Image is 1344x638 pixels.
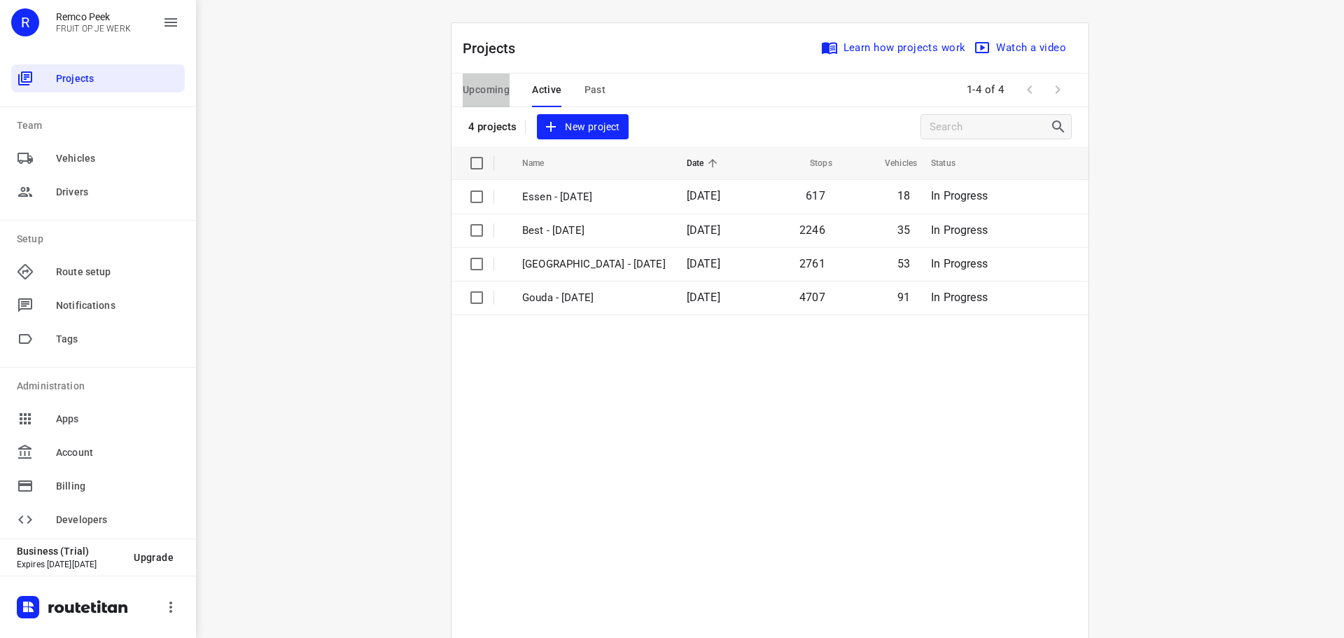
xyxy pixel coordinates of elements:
[522,223,666,239] p: Best - Monday
[11,178,185,206] div: Drivers
[56,71,179,86] span: Projects
[522,155,563,172] span: Name
[931,257,988,270] span: In Progress
[931,223,988,237] span: In Progress
[687,155,722,172] span: Date
[792,155,832,172] span: Stops
[11,291,185,319] div: Notifications
[687,223,720,237] span: [DATE]
[897,257,910,270] span: 53
[522,290,666,306] p: Gouda - Monday
[522,256,666,272] p: Zwolle - Monday
[11,325,185,353] div: Tags
[1016,76,1044,104] span: Previous Page
[134,552,174,563] span: Upgrade
[931,189,988,202] span: In Progress
[56,185,179,200] span: Drivers
[56,265,179,279] span: Route setup
[799,223,825,237] span: 2246
[537,114,628,140] button: New project
[799,257,825,270] span: 2761
[17,232,185,247] p: Setup
[931,291,988,304] span: In Progress
[11,438,185,466] div: Account
[463,38,527,59] p: Projects
[532,81,561,99] span: Active
[1050,118,1071,135] div: Search
[11,405,185,433] div: Apps
[687,189,720,202] span: [DATE]
[17,379,185,394] p: Administration
[56,513,179,527] span: Developers
[17,118,185,133] p: Team
[56,298,179,313] span: Notifications
[1044,76,1072,104] span: Next Page
[56,11,131,22] p: Remco Peek
[961,75,1010,105] span: 1-4 of 4
[806,189,825,202] span: 617
[56,332,179,347] span: Tags
[11,144,185,172] div: Vehicles
[17,560,122,569] p: Expires [DATE][DATE]
[11,472,185,500] div: Billing
[56,151,179,166] span: Vehicles
[17,546,122,557] p: Business (Trial)
[56,479,179,494] span: Billing
[11,64,185,92] div: Projects
[56,24,131,34] p: FRUIT OP JE WERK
[11,8,39,36] div: R
[584,81,606,99] span: Past
[56,412,179,427] span: Apps
[930,116,1050,138] input: Search projects
[463,81,510,99] span: Upcoming
[56,445,179,460] span: Account
[799,291,825,304] span: 4707
[897,189,910,202] span: 18
[931,155,974,172] span: Status
[687,291,720,304] span: [DATE]
[468,120,517,133] p: 4 projects
[522,189,666,205] p: Essen - Monday
[122,545,185,570] button: Upgrade
[897,223,910,237] span: 35
[11,506,185,534] div: Developers
[897,291,910,304] span: 91
[867,155,917,172] span: Vehicles
[11,258,185,286] div: Route setup
[687,257,720,270] span: [DATE]
[545,118,619,136] span: New project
